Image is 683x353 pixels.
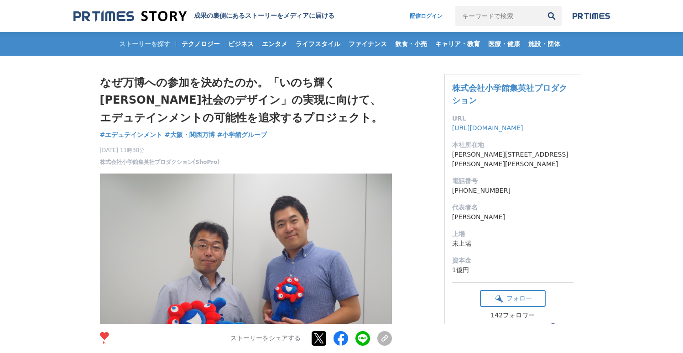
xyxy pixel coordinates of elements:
[194,12,334,20] h2: 成果の裏側にあるストーリーをメディアに届ける
[485,40,524,48] span: 医療・健康
[452,150,574,169] dd: [PERSON_NAME][STREET_ADDRESS][PERSON_NAME][PERSON_NAME]
[452,203,574,212] dt: 代表者名
[452,83,567,105] a: 株式会社小学館集英社プロダクション
[165,130,215,140] a: #大阪・関西万博
[525,32,564,56] a: 施設・団体
[455,6,542,26] input: キーワードで検索
[452,212,574,222] dd: [PERSON_NAME]
[452,256,574,265] dt: 資本金
[391,32,431,56] a: 飲食・小売
[292,40,344,48] span: ライフスタイル
[542,6,562,26] button: 検索
[452,176,574,186] dt: 電話番号
[452,124,523,132] a: [URL][DOMAIN_NAME]
[452,186,574,195] dd: [PHONE_NUMBER]
[224,32,257,56] a: ビジネス
[178,40,224,48] span: テクノロジー
[100,146,220,154] span: [DATE] 11時38分
[432,32,484,56] a: キャリア・教育
[452,140,574,150] dt: 本社所在地
[480,290,546,307] button: フォロー
[292,32,344,56] a: ライフスタイル
[217,131,267,139] span: #小学館グループ
[165,131,215,139] span: #大阪・関西万博
[100,131,163,139] span: #エデュテインメント
[100,158,220,166] a: 株式会社小学館集英社プロダクション(ShoPro)
[178,32,224,56] a: テクノロジー
[573,12,610,20] img: prtimes
[345,32,391,56] a: ファイナンス
[100,130,163,140] a: #エデュテインメント
[432,40,484,48] span: キャリア・教育
[452,265,574,275] dd: 1億円
[391,40,431,48] span: 飲食・小売
[452,239,574,248] dd: 未上場
[452,229,574,239] dt: 上場
[258,40,291,48] span: エンタメ
[452,114,574,123] dt: URL
[525,40,564,48] span: 施設・団体
[230,335,301,343] p: ストーリーをシェアする
[345,40,391,48] span: ファイナンス
[73,10,187,22] img: 成果の裏側にあるストーリーをメディアに届ける
[548,323,558,332] button: ？
[485,32,524,56] a: 医療・健康
[224,40,257,48] span: ビジネス
[401,6,452,26] a: 配信ログイン
[258,32,291,56] a: エンタメ
[100,74,392,126] h1: なぜ万博への参加を決めたのか。「いのち輝く[PERSON_NAME]社会のデザイン」の実現に向けて、エデュテインメントの可能性を追求するプロジェクト。
[73,10,334,22] a: 成果の裏側にあるストーリーをメディアに届ける 成果の裏側にあるストーリーをメディアに届ける
[480,311,546,320] div: 142フォロワー
[217,130,267,140] a: #小学館グループ
[100,341,109,345] p: 6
